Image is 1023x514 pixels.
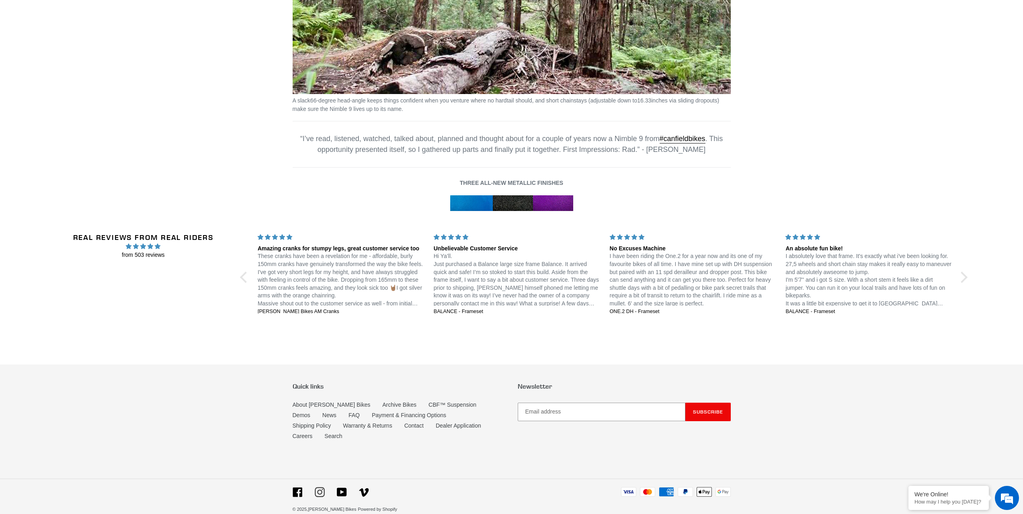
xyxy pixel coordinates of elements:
[785,233,952,242] div: 5 stars
[258,308,424,315] a: [PERSON_NAME] Bikes AM Cranks
[660,135,705,143] a: #canfieldbikes
[258,245,424,253] div: Amazing cranks for stumpy legs, great customer service too
[310,97,317,104] span: 66
[293,422,331,429] a: Shipping Policy
[47,101,111,182] span: We're online!
[610,233,776,242] div: 5 stars
[434,252,600,307] p: Hi Ya’ll. Just purchased a Balance large size frame Balance. It arrived quick and safe! I’m so st...
[54,45,147,55] div: Chat with us now
[132,4,151,23] div: Minimize live chat window
[518,383,731,390] p: Newsletter
[293,401,371,408] a: About [PERSON_NAME] Bikes
[293,412,310,418] a: Demos
[372,412,446,418] a: Payment & Financing Options
[637,97,651,104] span: 16.33
[258,233,424,242] div: 5 stars
[518,403,685,421] input: Email address
[434,245,600,253] div: Unbelievable Customer Service
[258,252,424,307] p: These cranks have been a revelation for me - affordable, burly 150mm cranks have genuinely transf...
[685,403,731,421] button: Subscribe
[460,180,563,186] strong: THREE ALL-NEW METALLIC FINISHES
[785,252,952,307] p: I absolutely love that frame. It's exactly what i've been looking for. 27,5 wheels and short chai...
[9,44,21,56] div: Navigation go back
[293,507,357,512] small: © 2025,
[610,252,776,307] p: I have been riding the One.2 for a year now and its one of my favourite bikes of all time. I have...
[610,245,776,253] div: No Excuses Machine
[434,308,600,315] a: BALANCE - Frameset
[308,507,356,512] a: [PERSON_NAME] Bikes
[293,97,310,104] span: A slack
[51,242,235,251] span: 4.96 stars
[434,233,600,242] div: 5 stars
[349,412,360,418] a: FAQ
[300,135,660,143] span: “I’ve read, listened, watched, talked about, planned and thought about for a couple of years now ...
[51,251,235,259] span: from 503 reviews
[322,412,336,418] a: News
[914,491,983,498] div: We're Online!
[358,507,397,512] a: Powered by Shopify
[318,135,723,154] span: . This opportunity presented itself, so I gathered up parts and finally put it together. First Im...
[293,433,313,439] a: Careers
[428,401,476,408] a: CBF™ Suspension
[343,422,392,429] a: Warranty & Returns
[382,401,416,408] a: Archive Bikes
[436,422,481,429] a: Dealer Application
[51,233,235,242] h2: Real Reviews from Real Riders
[293,383,506,390] p: Quick links
[610,308,776,315] a: ONE.2 DH - Frameset
[4,219,153,248] textarea: Type your message and hit 'Enter'
[316,97,637,104] span: -degree head-angle keeps things confident when you venture where no hardtail should, and short ch...
[324,433,342,439] a: Search
[785,245,952,253] div: An absolute fun bike!
[26,40,46,60] img: d_696896380_company_1647369064580_696896380
[404,422,424,429] a: Contact
[914,499,983,505] p: How may I help you today?
[693,409,723,415] span: Subscribe
[785,308,952,315] a: BALANCE - Frameset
